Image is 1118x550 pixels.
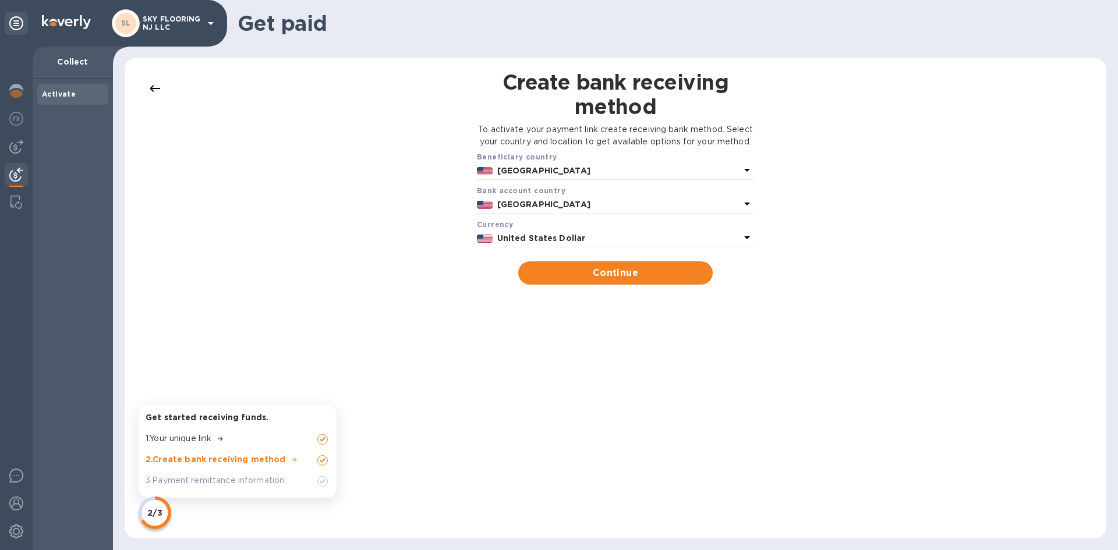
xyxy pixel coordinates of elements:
b: Activate [42,90,76,98]
img: USD [477,235,493,243]
img: Unchecked [316,432,330,446]
b: Beneficiary country [477,152,557,161]
b: SL [121,19,131,27]
p: 1 . Your unique link [146,432,211,445]
p: 3 . Payment remittance information [146,474,284,487]
p: To activate your payment link create receiving bank method. Select your country and location to g... [477,123,754,148]
p: 2 . Create bank receiving method [146,453,286,465]
p: Get started receiving funds. [146,411,330,423]
img: Logo [42,15,91,29]
p: SKY FLOORING NJ LLC [143,15,201,31]
h1: Create bank receiving method [477,70,754,119]
b: [GEOGRAPHIC_DATA] [497,200,590,209]
p: Collect [42,56,104,68]
img: Foreign exchange [9,112,23,126]
div: Unpin categories [5,12,28,35]
button: Continue [518,261,712,285]
img: US [477,201,493,209]
img: US [477,167,493,175]
b: Currency [477,220,513,229]
b: United States Dollar [497,233,586,243]
b: Bank account cоuntry [477,186,565,195]
b: [GEOGRAPHIC_DATA] [497,166,590,175]
img: Unchecked [316,453,330,467]
p: 2/3 [147,507,162,519]
h1: Get paid [238,11,1099,36]
img: Unchecked [316,474,330,488]
span: Continue [528,266,703,280]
